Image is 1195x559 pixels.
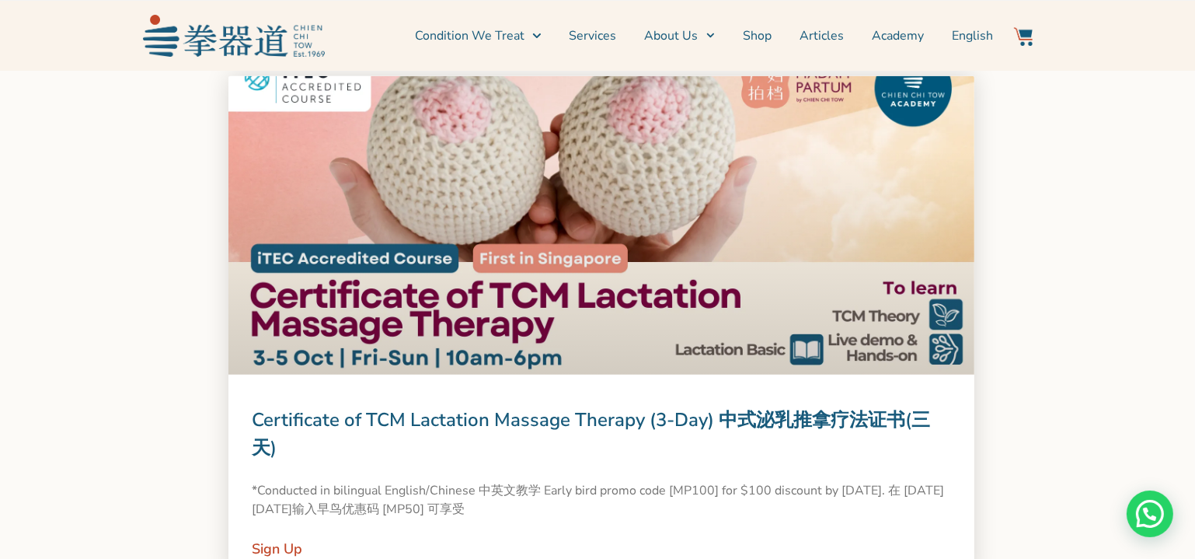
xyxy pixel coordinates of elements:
a: English [952,16,993,55]
a: Academy [872,16,924,55]
a: About Us [645,16,715,55]
p: *Conducted in bilingual English/Chinese 中英文教学 Early bird promo code [MP100] for $100 discount by ... [252,481,951,519]
a: Condition We Treat [415,16,541,55]
a: Certificate of TCM Lactation Massage Therapy (3-Day) 中式泌乳推拿疗法证书(三天) [252,407,930,460]
a: Services [570,16,617,55]
img: Website Icon-03 [1014,27,1033,46]
a: Shop [743,16,772,55]
a: Articles [800,16,844,55]
nav: Menu [333,16,993,55]
span: English [952,26,993,45]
